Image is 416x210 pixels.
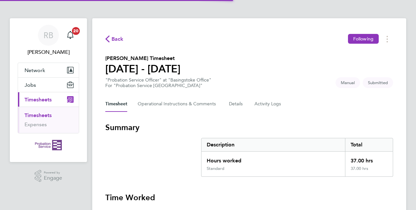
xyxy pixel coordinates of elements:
[25,67,45,73] span: Network
[18,140,79,150] a: Go to home page
[18,78,79,92] button: Jobs
[72,27,80,35] span: 20
[348,34,379,44] button: Following
[18,92,79,107] button: Timesheets
[35,140,61,150] img: probationservice-logo-retina.png
[25,82,36,88] span: Jobs
[105,54,181,62] h2: [PERSON_NAME] Timesheet
[105,96,127,112] button: Timesheet
[10,18,87,162] nav: Main navigation
[105,83,211,88] div: For "Probation Service [GEOGRAPHIC_DATA]"
[44,175,62,181] span: Engage
[18,63,79,77] button: Network
[105,35,124,43] button: Back
[345,152,393,166] div: 37.00 hrs
[207,166,224,171] div: Standard
[254,96,282,112] button: Activity Logs
[105,122,393,133] h3: Summary
[112,35,124,43] span: Back
[345,138,393,151] div: Total
[25,97,52,103] span: Timesheets
[43,31,53,39] span: RB
[105,62,181,75] h1: [DATE] - [DATE]
[363,77,393,88] span: This timesheet is Submitted.
[105,77,211,88] div: "Probation Service Officer" at "Basingstoke Office"
[64,25,77,46] a: 20
[336,77,360,88] span: This timesheet was manually created.
[345,166,393,176] div: 37.00 hrs
[44,170,62,175] span: Powered by
[105,192,393,203] h3: Time Worked
[25,112,52,118] a: Timesheets
[138,96,218,112] button: Operational Instructions & Comments
[201,152,345,166] div: Hours worked
[25,121,47,127] a: Expenses
[229,96,244,112] button: Details
[18,107,79,133] div: Timesheets
[201,138,345,151] div: Description
[201,138,393,177] div: Summary
[18,25,79,56] a: RB[PERSON_NAME]
[353,36,373,42] span: Following
[381,34,393,44] button: Timesheets Menu
[18,48,79,56] span: Rebecca Barder
[35,170,62,182] a: Powered byEngage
